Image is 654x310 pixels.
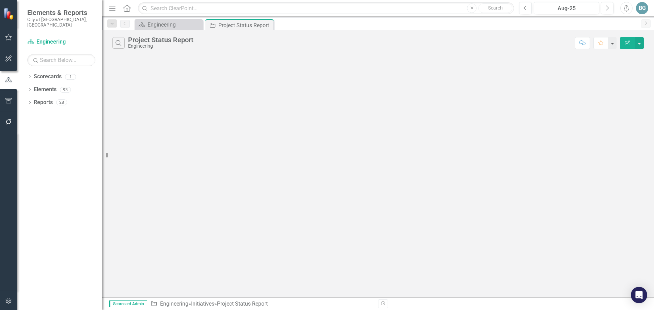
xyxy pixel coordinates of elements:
div: » » [151,300,373,308]
img: ClearPoint Strategy [3,7,15,19]
small: City of [GEOGRAPHIC_DATA], [GEOGRAPHIC_DATA] [27,17,95,28]
div: 28 [56,100,67,105]
button: Search [478,3,512,13]
input: Search Below... [27,54,95,66]
div: Project Status Report [218,21,272,30]
a: Scorecards [34,73,62,81]
div: 93 [60,87,71,93]
a: Engineering [136,20,201,29]
a: Initiatives [191,300,214,307]
span: Elements & Reports [27,9,95,17]
a: Elements [34,86,57,94]
div: Engineering [128,44,193,49]
span: Scorecard Admin [109,300,147,307]
span: Search [488,5,503,11]
a: Engineering [160,300,188,307]
div: Engineering [147,20,201,29]
div: Project Status Report [128,36,193,44]
div: Open Intercom Messenger [631,287,647,303]
div: Project Status Report [217,300,268,307]
a: Reports [34,99,53,107]
input: Search ClearPoint... [138,2,514,14]
button: BG [636,2,648,14]
div: 1 [65,74,76,80]
div: Aug-25 [536,4,597,13]
button: Aug-25 [534,2,599,14]
a: Engineering [27,38,95,46]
